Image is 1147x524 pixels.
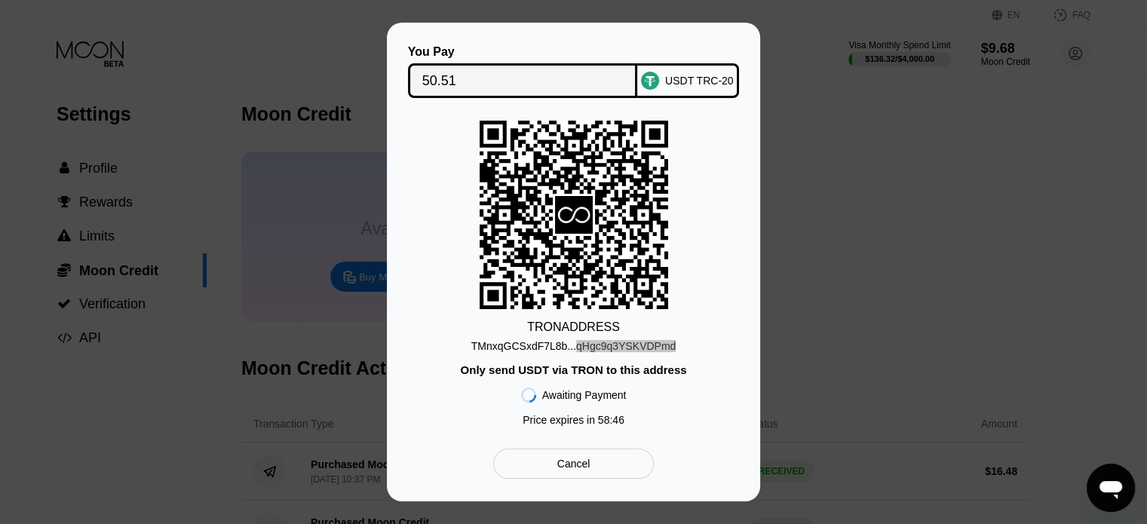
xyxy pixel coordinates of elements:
div: You PayUSDT TRC-20 [409,45,738,98]
div: TMnxqGCSxdF7L8b...qHgc9q3YSKVDPmd [471,340,676,352]
div: Cancel [557,457,590,470]
div: Price expires in [523,414,624,426]
div: Awaiting Payment [542,389,627,401]
span: 58 : 46 [598,414,624,426]
div: Only send USDT via TRON to this address [460,363,686,376]
div: Cancel [493,449,654,479]
div: You Pay [408,45,638,59]
div: USDT TRC-20 [665,75,734,87]
div: TMnxqGCSxdF7L8b...qHgc9q3YSKVDPmd [471,334,676,352]
div: TRON ADDRESS [527,320,620,334]
iframe: Button to launch messaging window, conversation in progress [1087,464,1135,512]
